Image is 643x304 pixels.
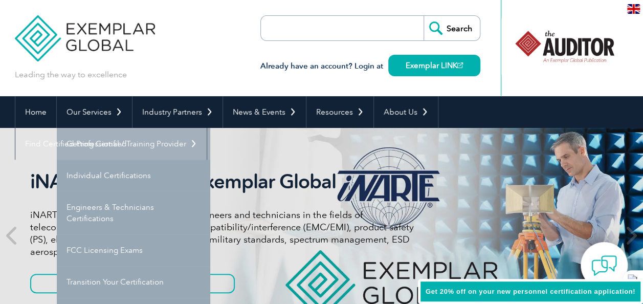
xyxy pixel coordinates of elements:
a: Get to know more about iNARTE [30,274,235,293]
a: News & Events [223,96,306,128]
input: Search [424,16,480,40]
img: open_square.png [457,62,463,68]
a: Individual Certifications [57,160,210,191]
a: About Us [374,96,438,128]
h3: Already have an account? Login at [260,60,480,73]
a: Industry Partners [132,96,223,128]
a: Resources [306,96,373,128]
a: Transition Your Certification [57,266,210,298]
a: Find Certified Professional / Training Provider [15,128,207,160]
a: Our Services [57,96,132,128]
img: contact-chat.png [591,253,617,278]
a: Engineers & Technicians Certifications [57,191,210,234]
a: FCC Licensing Exams [57,234,210,266]
span: Get 20% off on your new personnel certification application! [426,288,635,295]
img: en [627,4,640,14]
p: Leading the way to excellence [15,69,127,80]
a: Home [15,96,56,128]
h2: iNARTE is a Part of Exemplar Global [30,170,414,193]
a: Exemplar LINK [388,55,480,76]
p: iNARTE certifications are for qualified engineers and technicians in the fields of telecommunicat... [30,209,414,258]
